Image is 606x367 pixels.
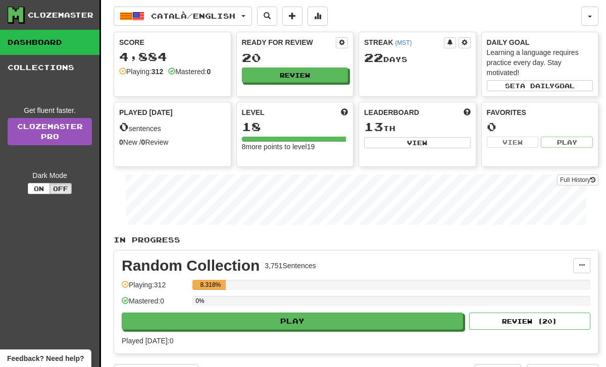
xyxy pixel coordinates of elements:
[8,118,92,145] a: ClozemasterPro
[242,142,348,152] div: 8 more points to level 19
[151,68,163,76] strong: 312
[28,183,50,194] button: On
[364,119,383,134] span: 13
[151,12,235,20] span: Català / English
[364,120,471,134] div: th
[119,50,226,63] div: 4,884
[119,120,226,134] div: sentences
[364,137,471,148] button: View
[49,183,72,194] button: Off
[114,7,252,26] button: Català/English
[487,47,593,78] div: Learning a language requires practice every day. Stay motivated!
[364,51,471,65] div: Day s
[487,107,593,117] div: Favorites
[195,280,225,290] div: 8.318%
[8,170,92,180] div: Dark Mode
[119,119,129,134] span: 0
[341,107,348,117] span: Score more points to level up
[487,80,593,91] button: Seta dailygoal
[487,137,539,148] button: View
[364,37,444,47] div: Streak
[122,313,463,330] button: Play
[119,137,226,147] div: New / Review
[114,235,598,245] p: In Progress
[464,107,471,117] span: This week in points, UTC
[242,51,348,64] div: 20
[207,68,211,76] strong: 0
[28,10,93,20] div: Clozemaster
[364,107,419,117] span: Leaderboard
[122,337,173,345] span: Played [DATE]: 0
[119,107,173,117] span: Played [DATE]
[364,50,383,65] span: 22
[122,296,187,313] div: Mastered: 0
[8,105,92,115] div: Get fluent faster.
[242,120,348,133] div: 18
[520,82,554,89] span: a daily
[395,39,412,46] a: (MST)
[242,68,348,83] button: Review
[487,120,593,133] div: 0
[119,138,123,146] strong: 0
[469,313,590,330] button: Review (20)
[541,137,593,148] button: Play
[257,7,277,26] button: Search sentences
[168,67,211,77] div: Mastered:
[122,280,187,296] div: Playing: 312
[487,37,593,47] div: Daily Goal
[119,67,163,77] div: Playing:
[242,37,336,47] div: Ready for Review
[265,261,316,271] div: 3,751 Sentences
[122,258,260,273] div: Random Collection
[119,37,226,47] div: Score
[308,7,328,26] button: More stats
[7,353,84,363] span: Open feedback widget
[557,174,598,186] button: Full History
[242,107,265,117] span: Level
[141,138,145,146] strong: 0
[282,7,302,26] button: Add sentence to collection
